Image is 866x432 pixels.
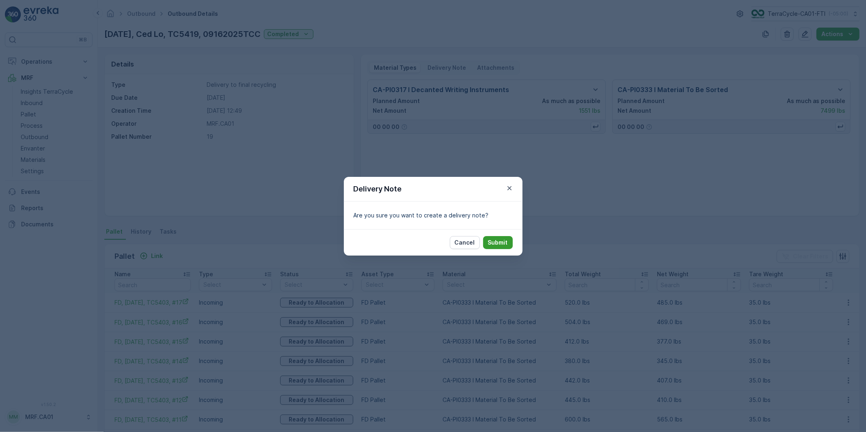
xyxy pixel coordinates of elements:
[483,236,513,249] button: Submit
[354,183,402,195] p: Delivery Note
[455,239,475,247] p: Cancel
[354,211,513,219] p: Are you sure you want to create a delivery note?
[450,236,480,249] button: Cancel
[488,239,508,247] p: Submit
